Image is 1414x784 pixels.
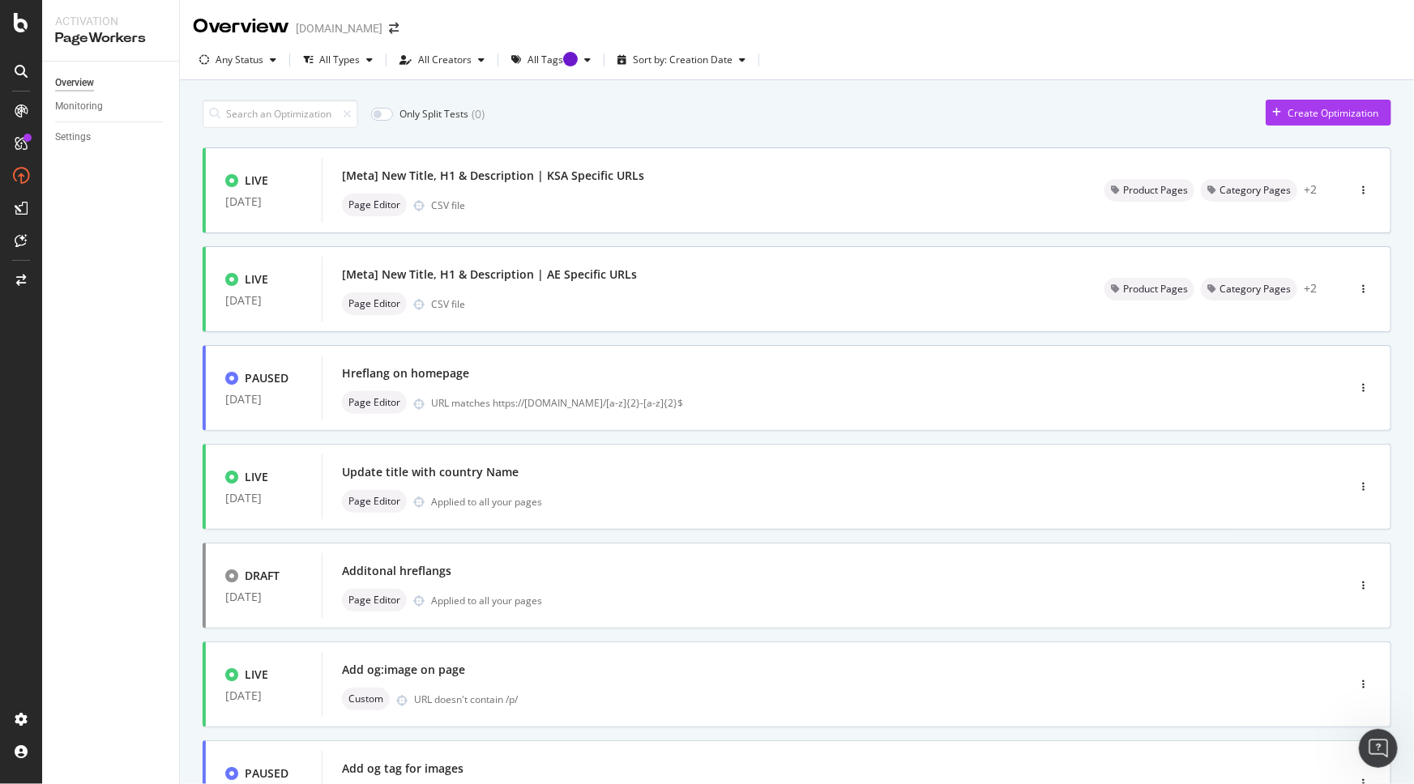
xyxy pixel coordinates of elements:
[216,55,263,65] div: Any Status
[431,396,1278,410] div: URL matches https://[DOMAIN_NAME]/[a-z]{2}-[a-z]{2}$
[342,563,451,579] div: Additonal hreflangs
[342,761,464,777] div: Add og tag for images
[108,505,216,570] button: Messages
[297,47,379,73] button: All Types
[399,107,468,121] div: Only Split Tests
[393,47,491,73] button: All Creators
[348,398,400,407] span: Page Editor
[342,365,469,381] div: Hreflang on homepage
[19,115,51,147] img: Profile image for Colleen
[1304,280,1317,296] div: + 2
[342,194,407,216] div: neutral label
[58,176,724,189] span: ⏰ Get Botify insights in record time! Botify users are raving about the time saved with our AI as...
[1359,729,1398,768] iframe: Intercom live chat
[1288,106,1378,120] div: Create Optimization
[55,13,166,29] div: Activation
[1304,181,1317,198] div: + 2
[418,55,472,65] div: All Creators
[225,195,302,208] div: [DATE]
[130,546,193,557] span: Messages
[19,235,51,267] img: Profile image for Laura
[19,175,51,207] img: Profile image for Colleen
[389,23,399,34] div: arrow-right-arrow-left
[342,662,465,678] div: Add og:image on page
[55,75,94,92] div: Overview
[1220,284,1291,294] span: Category Pages
[55,129,168,146] a: Settings
[193,47,283,73] button: Any Status
[472,106,485,122] div: ( 0 )
[1201,179,1297,202] div: neutral label
[37,546,70,557] span: Home
[296,20,382,36] div: [DOMAIN_NAME]
[505,47,597,73] button: All TagsTooltip anchor
[342,464,519,480] div: Update title with country Name
[431,198,465,212] div: CSV file
[1123,185,1188,195] span: Product Pages
[193,13,289,40] div: Overview
[225,590,302,603] div: [DATE]
[414,692,1278,706] div: URL doesn't contain /p/
[633,55,733,65] div: Sort by: Creation Date
[19,55,51,87] img: Profile image for Colleen
[348,496,400,506] span: Page Editor
[55,98,168,115] a: Monitoring
[58,56,564,69] span: 👀 Curious about Botify Assist? Check out these use cases to explore what Assist can do!
[342,490,407,513] div: neutral label
[58,191,152,208] div: [PERSON_NAME]
[348,694,383,704] span: Custom
[1104,179,1194,202] div: neutral label
[528,55,578,65] div: All Tags
[1266,100,1391,126] button: Create Optimization
[1104,278,1194,300] div: neutral label
[1201,278,1297,300] div: neutral label
[155,131,200,148] div: • [DATE]
[563,52,578,66] div: Tooltip anchor
[611,47,752,73] button: Sort by: Creation Date
[342,391,407,414] div: neutral label
[55,29,166,48] div: PageWorkers
[225,294,302,307] div: [DATE]
[348,200,400,210] span: Page Editor
[203,100,358,128] input: Search an Optimization
[155,251,200,268] div: • [DATE]
[89,456,236,488] button: Ask a question
[58,131,152,148] div: [PERSON_NAME]
[58,251,152,268] div: [PERSON_NAME]
[431,297,465,311] div: CSV file
[245,568,280,584] div: DRAFT
[1220,185,1291,195] span: Category Pages
[216,505,324,570] button: Help
[319,55,360,65] div: All Types
[245,667,268,683] div: LIVE
[342,292,407,315] div: neutral label
[245,765,288,782] div: PAUSED
[245,173,268,189] div: LIVE
[257,546,283,557] span: Help
[155,71,200,88] div: • [DATE]
[225,689,302,702] div: [DATE]
[245,469,268,485] div: LIVE
[155,191,200,208] div: • [DATE]
[55,75,168,92] a: Overview
[55,98,103,115] div: Monitoring
[348,299,400,309] span: Page Editor
[55,129,91,146] div: Settings
[120,6,207,34] h1: Messages
[342,589,407,611] div: neutral label
[225,393,302,406] div: [DATE]
[431,594,542,607] div: Applied to all your pages
[342,266,637,283] div: [Meta] New Title, H1 & Description | AE Specific URLs
[1123,284,1188,294] span: Product Pages
[342,168,644,184] div: [Meta] New Title, H1 & Description | KSA Specific URLs
[348,595,400,605] span: Page Editor
[342,688,390,710] div: neutral label
[225,492,302,505] div: [DATE]
[58,71,152,88] div: [PERSON_NAME]
[431,495,542,509] div: Applied to all your pages
[245,370,288,386] div: PAUSED
[245,271,268,288] div: LIVE
[58,236,1040,249] span: Hi [PERSON_NAME]! 👋 Welcome to Botify chat support! Have a question? Reply to this message and ou...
